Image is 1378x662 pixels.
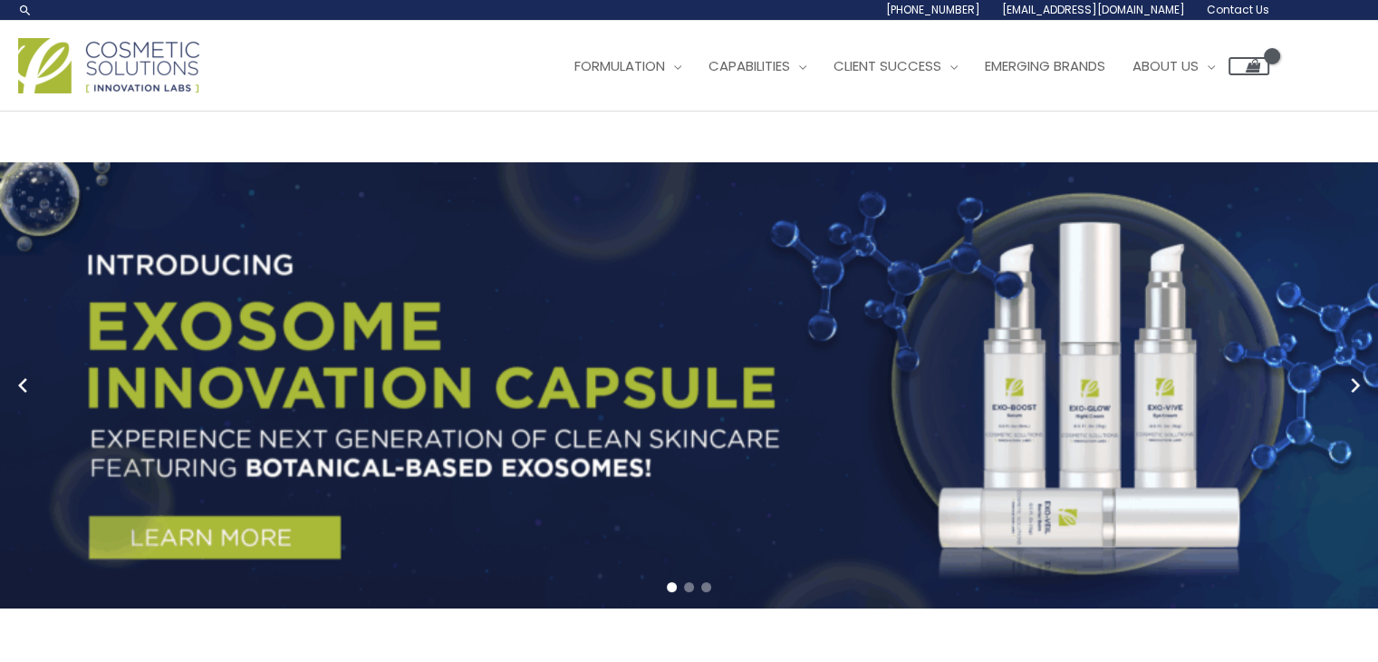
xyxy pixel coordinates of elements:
span: Go to slide 2 [684,582,694,592]
span: Client Success [834,56,941,75]
img: Cosmetic Solutions Logo [18,38,199,93]
a: Search icon link [18,3,33,17]
a: Formulation [561,39,695,93]
a: View Shopping Cart, empty [1229,57,1269,75]
span: Capabilities [708,56,790,75]
button: Next slide [1342,372,1369,399]
span: Go to slide 1 [667,582,677,592]
span: About Us [1132,56,1199,75]
span: Contact Us [1207,2,1269,17]
a: About Us [1119,39,1229,93]
span: Formulation [574,56,665,75]
span: [PHONE_NUMBER] [886,2,980,17]
span: [EMAIL_ADDRESS][DOMAIN_NAME] [1002,2,1185,17]
nav: Site Navigation [547,39,1269,93]
span: Go to slide 3 [701,582,711,592]
a: Capabilities [695,39,820,93]
button: Previous slide [9,372,36,399]
span: Emerging Brands [985,56,1105,75]
a: Client Success [820,39,971,93]
a: Emerging Brands [971,39,1119,93]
